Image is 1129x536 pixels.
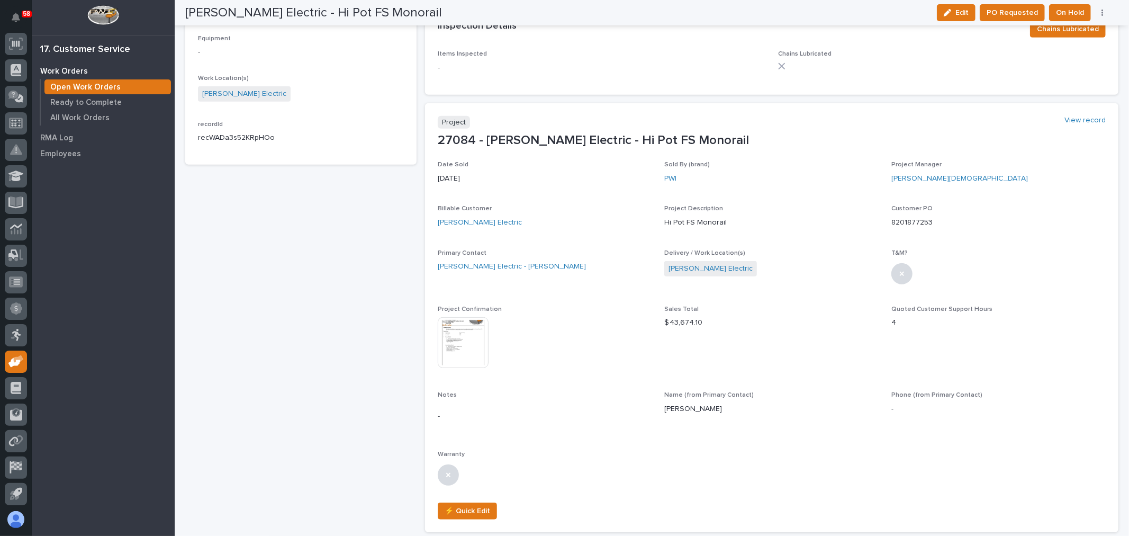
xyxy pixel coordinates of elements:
p: Hi Pot FS Monorail [664,217,879,228]
button: ⚡ Quick Edit [438,503,497,520]
p: [PERSON_NAME] [664,404,879,415]
a: RMA Log [32,130,175,146]
a: Open Work Orders [41,79,175,94]
span: Project Confirmation [438,306,502,312]
span: Quoted Customer Support Hours [891,306,992,312]
span: Project Description [664,206,723,212]
a: [PERSON_NAME] Electric [438,217,522,228]
span: Sold By (brand) [664,162,710,168]
button: Notifications [5,6,27,29]
img: Workspace Logo [87,5,119,25]
p: 58 [23,10,30,17]
span: Customer PO [891,206,933,212]
a: Work Orders [32,63,175,79]
p: All Work Orders [50,113,110,123]
a: Ready to Complete [41,95,175,110]
p: Project [438,116,470,129]
button: users-avatar [5,508,27,531]
a: View record [1064,116,1106,125]
p: - [438,411,652,422]
span: Work Location(s) [198,75,249,82]
span: Chains Lubricated [778,51,832,57]
span: Equipment [198,35,231,42]
p: 8201877253 [891,217,1106,228]
span: On Hold [1056,6,1084,19]
a: All Work Orders [41,110,175,125]
a: Employees [32,146,175,162]
span: Name (from Primary Contact) [664,392,754,398]
p: 27084 - [PERSON_NAME] Electric - Hi Pot FS Monorail [438,133,1106,148]
span: T&M? [891,250,908,256]
a: [PERSON_NAME][DEMOGRAPHIC_DATA] [891,173,1028,184]
span: Items Inspected [438,51,487,57]
button: On Hold [1049,4,1091,21]
div: 17. Customer Service [40,44,130,56]
p: Open Work Orders [50,83,121,92]
span: Chains Lubricated [1037,23,1099,35]
p: Ready to Complete [50,98,122,108]
span: ⚡ Quick Edit [445,505,490,517]
span: PO Requested [987,6,1038,19]
p: - [891,404,893,415]
button: Chains Lubricated [1030,21,1106,38]
h2: Inspection Details [438,21,517,32]
p: - [438,62,765,74]
p: recWADa3s52KRpHOo [198,132,404,144]
span: Primary Contact [438,250,486,256]
button: PO Requested [980,4,1045,21]
span: Billable Customer [438,206,492,212]
span: Project Manager [891,162,942,168]
span: Phone (from Primary Contact) [891,392,982,398]
h2: [PERSON_NAME] Electric - Hi Pot FS Monorail [185,5,442,21]
a: PWI [664,173,676,184]
a: [PERSON_NAME] Electric [202,88,286,100]
button: Edit [937,4,976,21]
p: RMA Log [40,133,73,143]
p: [DATE] [438,173,652,184]
div: Notifications58 [13,13,27,30]
p: Work Orders [40,67,88,76]
span: recordId [198,121,223,128]
p: Employees [40,149,81,159]
p: 4 [891,317,1106,328]
span: Warranty [438,451,465,458]
span: Sales Total [664,306,699,312]
span: Notes [438,392,457,398]
p: - [198,47,404,58]
a: [PERSON_NAME] Electric [669,263,753,274]
span: Date Sold [438,162,468,168]
p: $ 43,674.10 [664,317,879,328]
span: Edit [955,8,969,17]
span: Delivery / Work Location(s) [664,250,745,256]
a: [PERSON_NAME] Electric - [PERSON_NAME] [438,261,586,272]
